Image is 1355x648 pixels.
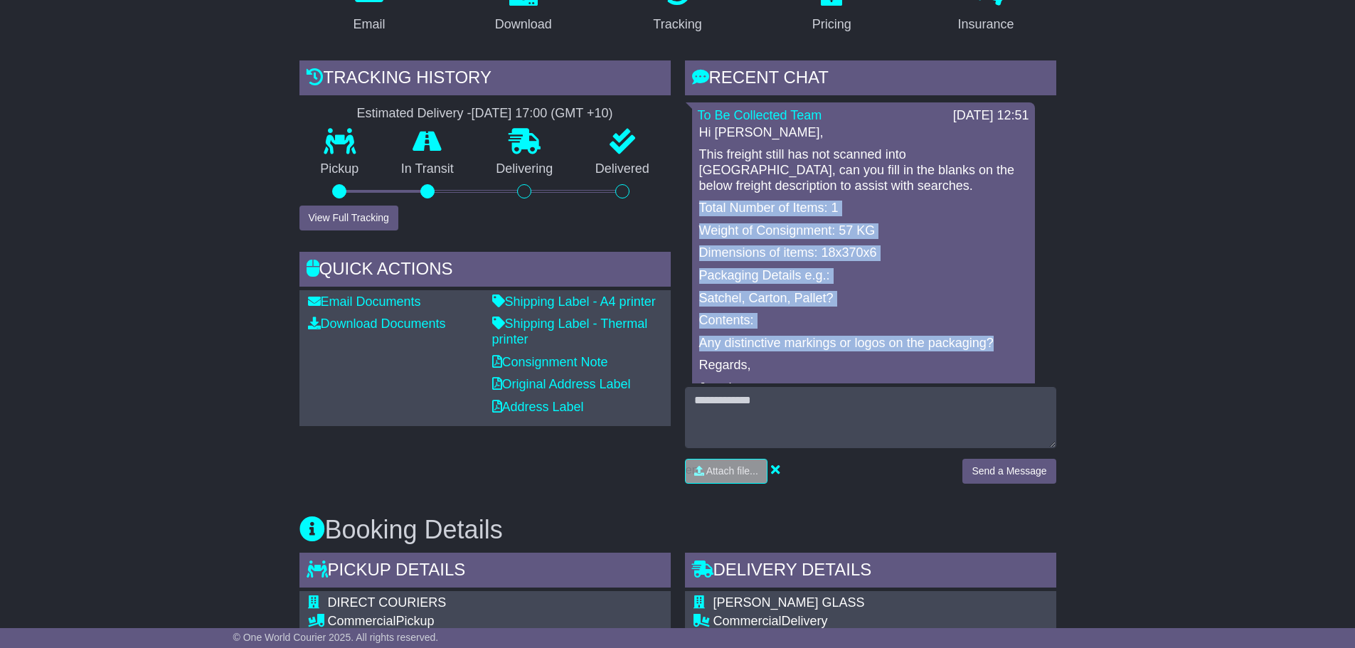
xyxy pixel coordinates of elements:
[699,313,1028,329] p: Contents:
[699,125,1028,141] p: Hi [PERSON_NAME],
[495,15,552,34] div: Download
[328,595,447,610] span: DIRECT COURIERS
[380,161,475,177] p: In Transit
[475,161,575,177] p: Delivering
[472,106,613,122] div: [DATE] 17:00 (GMT +10)
[699,223,1028,239] p: Weight of Consignment: 57 KG
[698,108,822,122] a: To Be Collected Team
[299,106,671,122] div: Estimated Delivery -
[699,358,1028,373] p: Regards,
[328,614,662,630] div: Pickup
[953,108,1029,124] div: [DATE] 12:51
[574,161,671,177] p: Delivered
[713,595,865,610] span: [PERSON_NAME] GLASS
[299,553,671,591] div: Pickup Details
[299,516,1056,544] h3: Booking Details
[812,15,851,34] div: Pricing
[962,459,1056,484] button: Send a Message
[492,317,648,346] a: Shipping Label - Thermal printer
[713,614,782,628] span: Commercial
[699,381,1028,396] p: Jewel
[685,553,1056,591] div: Delivery Details
[685,60,1056,99] div: RECENT CHAT
[353,15,385,34] div: Email
[492,355,608,369] a: Consignment Note
[699,201,1028,216] p: Total Number of Items: 1
[299,206,398,230] button: View Full Tracking
[492,400,584,414] a: Address Label
[699,245,1028,261] p: Dimensions of items: 18x370x6
[492,294,656,309] a: Shipping Label - A4 printer
[699,268,1028,284] p: Packaging Details e.g.:
[299,161,381,177] p: Pickup
[299,60,671,99] div: Tracking history
[299,252,671,290] div: Quick Actions
[699,336,1028,351] p: Any distinctive markings or logos on the packaging?
[233,632,439,643] span: © One World Courier 2025. All rights reserved.
[328,614,396,628] span: Commercial
[713,614,1036,630] div: Delivery
[958,15,1014,34] div: Insurance
[699,291,1028,307] p: Satchel, Carton, Pallet?
[653,15,701,34] div: Tracking
[308,294,421,309] a: Email Documents
[308,317,446,331] a: Download Documents
[699,147,1028,193] p: This freight still has not scanned into [GEOGRAPHIC_DATA], can you fill in the blanks on the belo...
[492,377,631,391] a: Original Address Label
